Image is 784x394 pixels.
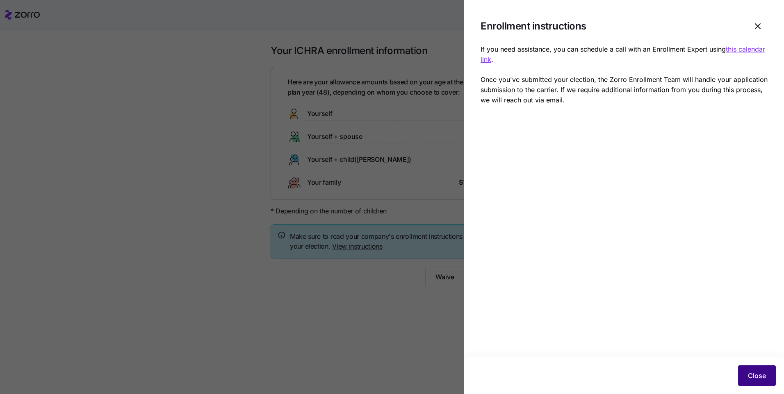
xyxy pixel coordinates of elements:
h1: Enrollment instructions [481,20,741,32]
p: If you need assistance, you can schedule a call with an Enrollment Expert using . Once you've sub... [481,44,768,105]
button: Close [738,365,776,386]
span: Close [748,371,766,380]
a: this calendar link [481,45,765,63]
